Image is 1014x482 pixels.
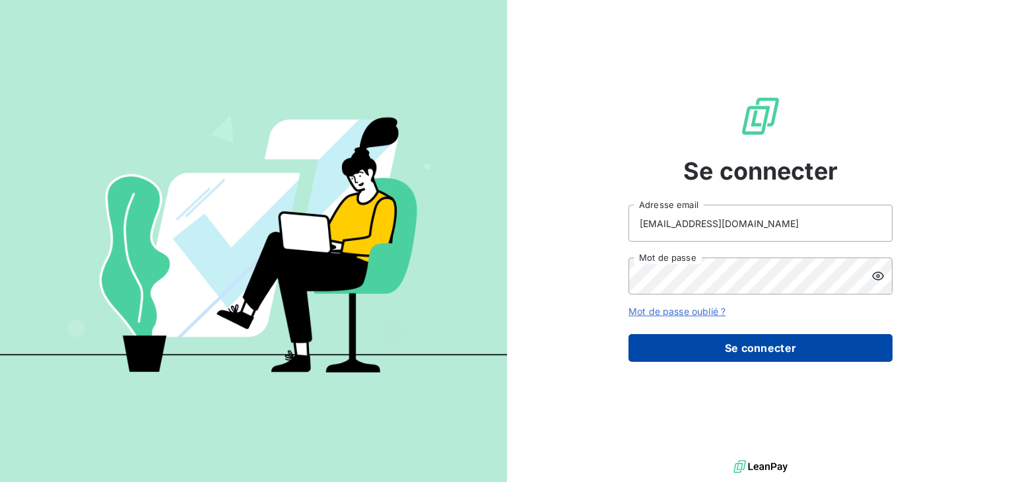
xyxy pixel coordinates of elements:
span: Se connecter [683,153,838,189]
a: Mot de passe oublié ? [628,306,726,317]
img: logo [733,457,788,477]
button: Se connecter [628,334,893,362]
img: Logo LeanPay [739,95,782,137]
input: placeholder [628,205,893,242]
